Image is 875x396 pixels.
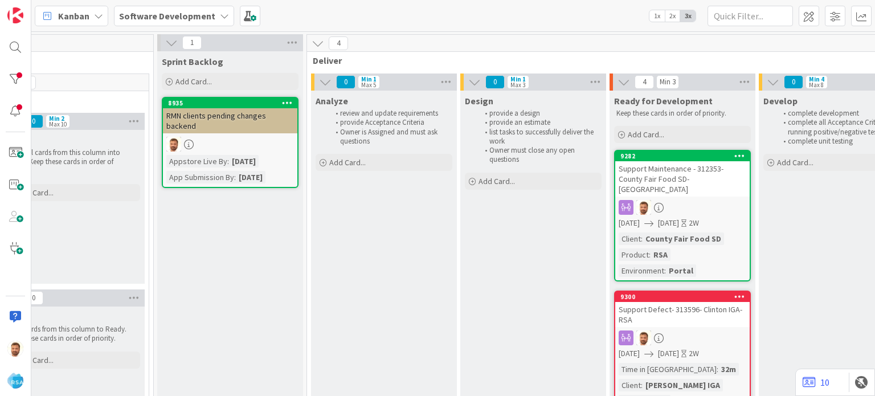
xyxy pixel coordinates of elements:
div: Time in [GEOGRAPHIC_DATA] [619,363,717,375]
div: App Submission By [166,171,234,183]
li: review and update requirements [329,109,451,118]
span: Design [465,95,493,107]
p: Keep these cards in order of priority. [616,109,749,118]
span: : [641,379,643,391]
div: County Fair Food SD [643,232,724,245]
img: AS [636,200,651,215]
li: provide Acceptance Criteria [329,118,451,127]
div: 2W [689,348,699,360]
div: 8935 [168,99,297,107]
span: 3x [680,10,696,22]
span: 1 [182,36,202,50]
p: Move cards from this column to Ready. Keep these cards in order of priority. [6,325,138,344]
span: : [641,232,643,245]
li: list tasks to successfully deliver the work [479,128,600,146]
div: 9282Support Maintenance - 312353- County Fair Food SD-[GEOGRAPHIC_DATA] [615,151,750,197]
div: Max 8 [809,82,824,88]
div: Min 3 [660,79,676,85]
div: 9300 [615,292,750,302]
input: Quick Filter... [708,6,793,26]
li: Owner is Assigned and must ask questions [329,128,451,146]
span: [DATE] [619,217,640,229]
p: Only pull cards from this column into Deliver. Keep these cards in order of priority. [6,148,138,176]
div: Portal [666,264,696,277]
div: Min 1 [361,76,377,82]
span: [DATE] [658,348,679,360]
span: 2x [665,10,680,22]
a: 10 [803,375,829,389]
div: Client [619,232,641,245]
div: Support Maintenance - 312353- County Fair Food SD-[GEOGRAPHIC_DATA] [615,161,750,197]
div: 2W [689,217,699,229]
div: [DATE] [236,171,265,183]
div: 9300Support Defect- 313596- Clinton IGA- RSA [615,292,750,327]
span: : [664,264,666,277]
span: : [717,363,718,375]
span: : [234,171,236,183]
span: Analyze [316,95,348,107]
a: 9282Support Maintenance - 312353- County Fair Food SD-[GEOGRAPHIC_DATA]AS[DATE][DATE]2WClient:Cou... [614,150,751,281]
span: 0 [24,291,43,305]
span: Add Card... [175,76,212,87]
div: Support Defect- 313596- Clinton IGA- RSA [615,302,750,327]
div: 8935 [163,98,297,108]
span: Develop [763,95,798,107]
li: provide a design [479,109,600,118]
div: 9282 [615,151,750,161]
img: Visit kanbanzone.com [7,7,23,23]
div: Appstore Live By [166,155,227,168]
span: 4 [635,75,654,89]
div: 9282 [620,152,750,160]
span: [DATE] [658,217,679,229]
div: [PERSON_NAME] IGA [643,379,723,391]
div: 8935RMN clients pending changes backend [163,98,297,133]
img: AS [636,330,651,345]
span: Add Card... [329,157,366,168]
span: Add Card... [479,176,515,186]
li: provide an estimate [479,118,600,127]
span: 4 [329,36,348,50]
a: 8935RMN clients pending changes backendASAppstore Live By:[DATE]App Submission By:[DATE] [162,97,299,188]
div: Environment [619,264,664,277]
div: Max 5 [361,82,376,88]
img: AS [166,137,181,152]
span: Ready for Development [614,95,713,107]
div: Max 10 [49,121,67,127]
span: Sprint Backlog [162,56,223,67]
span: 0 [784,75,803,89]
img: avatar [7,373,23,389]
div: 9300 [620,293,750,301]
span: Kanban [58,9,89,23]
li: Owner must close any open questions [479,146,600,165]
span: 1x [649,10,665,22]
span: [DATE] [619,348,640,360]
b: Software Development [119,10,215,22]
div: 32m [718,363,739,375]
span: Add Card... [17,187,54,198]
div: AS [615,200,750,215]
span: Add Card... [777,157,813,168]
div: RMN clients pending changes backend [163,108,297,133]
div: [DATE] [229,155,259,168]
div: AS [615,330,750,345]
div: RSA [651,248,670,261]
span: Add Card... [628,129,664,140]
span: 0 [24,115,43,128]
div: Client [619,379,641,391]
span: : [649,248,651,261]
div: AS [163,137,297,152]
span: 0 [485,75,505,89]
div: Min 2 [49,116,64,121]
div: Min 4 [809,76,824,82]
span: Add Card... [17,355,54,365]
div: Product [619,248,649,261]
span: Ready [1,94,134,105]
span: 0 [336,75,355,89]
div: Max 3 [510,82,525,88]
img: AS [7,341,23,357]
div: Min 1 [510,76,526,82]
span: : [227,155,229,168]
